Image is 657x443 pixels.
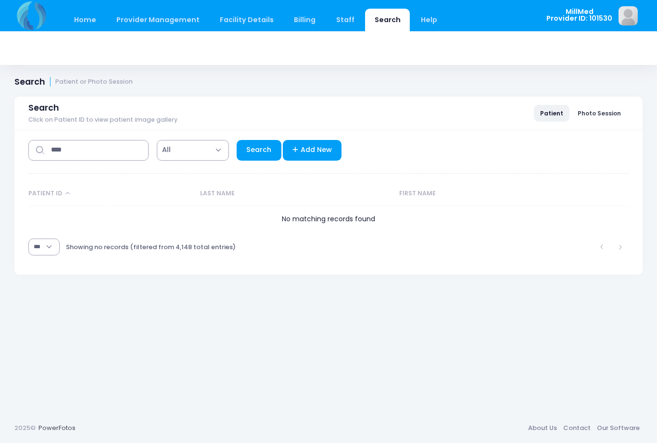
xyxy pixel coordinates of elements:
a: Our Software [594,419,643,437]
span: 2025© [14,423,36,432]
th: Last Name: activate to sort column ascending [195,181,394,206]
h1: Search [14,77,133,87]
td: No matching records found [28,206,629,232]
th: First Name: activate to sort column ascending [394,181,602,206]
span: Click on Patient ID to view patient image gallery [28,116,177,124]
a: Facility Details [211,9,283,31]
a: PowerFotos [38,423,76,432]
a: Staff [327,9,364,31]
span: Search [28,103,59,113]
a: Billing [285,9,325,31]
a: Search [365,9,410,31]
a: Help [412,9,447,31]
a: About Us [525,419,560,437]
a: Photo Session [571,105,627,121]
span: MillMed Provider ID: 101530 [546,8,612,22]
div: Showing no records (filtered from 4,148 total entries) [66,236,236,258]
a: Add New [283,140,342,161]
a: Search [237,140,281,161]
span: All [157,140,229,161]
small: Patient or Photo Session [55,78,133,86]
a: Home [64,9,105,31]
span: All [162,145,171,155]
img: image [619,6,638,25]
th: Patient ID: activate to sort column descending [28,181,195,206]
a: Contact [560,419,594,437]
a: Patient [534,105,569,121]
a: Provider Management [107,9,209,31]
